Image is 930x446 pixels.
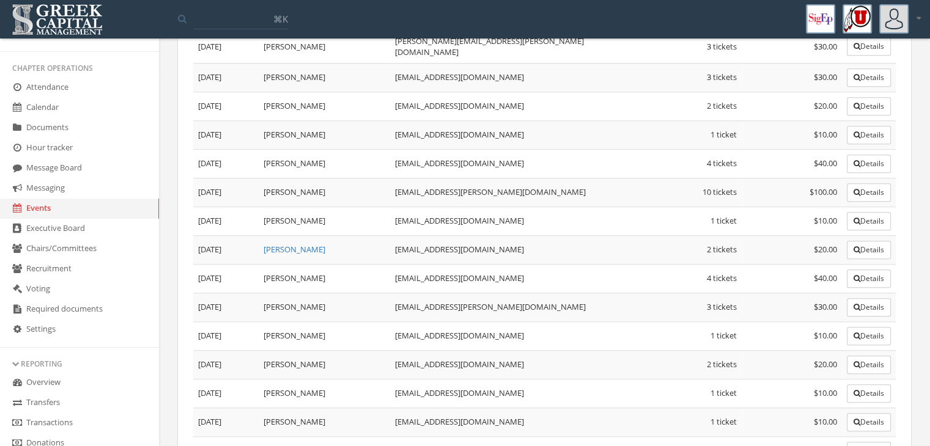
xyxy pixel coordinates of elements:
[259,350,390,379] td: [PERSON_NAME]
[706,301,736,312] span: 3 tickets
[259,120,390,149] td: [PERSON_NAME]
[390,149,613,178] td: [EMAIL_ADDRESS][DOMAIN_NAME]
[390,207,613,235] td: [EMAIL_ADDRESS][DOMAIN_NAME]
[259,149,390,178] td: [PERSON_NAME]
[814,387,837,398] span: $10.00
[814,129,837,140] span: $10.00
[847,183,891,202] button: Details
[706,272,736,283] span: 4 tickets
[847,126,891,144] button: Details
[259,321,390,350] td: [PERSON_NAME]
[814,272,837,283] span: $40.00
[847,155,891,173] button: Details
[390,178,613,207] td: [EMAIL_ADDRESS][PERSON_NAME][DOMAIN_NAME]
[193,379,259,408] td: [DATE]
[193,92,259,120] td: [DATE]
[259,30,390,63] td: [PERSON_NAME]
[847,68,891,87] button: Details
[847,269,891,288] button: Details
[814,359,837,370] span: $20.00
[193,120,259,149] td: [DATE]
[259,379,390,408] td: [PERSON_NAME]
[814,416,837,427] span: $10.00
[12,359,147,369] div: Reporting
[706,100,736,111] span: 2 tickets
[847,37,891,56] button: Details
[814,41,837,52] span: $30.00
[193,178,259,207] td: [DATE]
[259,63,390,92] td: [PERSON_NAME]
[193,321,259,350] td: [DATE]
[390,30,613,63] td: [PERSON_NAME][EMAIL_ADDRESS][PERSON_NAME][DOMAIN_NAME]
[390,63,613,92] td: [EMAIL_ADDRESS][DOMAIN_NAME]
[814,244,837,255] span: $20.00
[193,30,259,63] td: [DATE]
[814,100,837,111] span: $20.00
[193,293,259,321] td: [DATE]
[710,129,736,140] span: 1 ticket
[259,293,390,321] td: [PERSON_NAME]
[710,387,736,398] span: 1 ticket
[847,384,891,403] button: Details
[390,321,613,350] td: [EMAIL_ADDRESS][DOMAIN_NAME]
[390,120,613,149] td: [EMAIL_ADDRESS][DOMAIN_NAME]
[710,215,736,226] span: 1 ticket
[814,71,837,82] span: $30.00
[706,359,736,370] span: 2 tickets
[810,186,837,197] span: $100.00
[193,149,259,178] td: [DATE]
[814,215,837,226] span: $10.00
[193,408,259,436] td: [DATE]
[264,244,325,255] a: [PERSON_NAME]
[706,244,736,255] span: 2 tickets
[390,293,613,321] td: [EMAIL_ADDRESS][PERSON_NAME][DOMAIN_NAME]
[193,207,259,235] td: [DATE]
[847,356,891,374] button: Details
[273,13,288,25] span: ⌘K
[706,41,736,52] span: 3 tickets
[259,207,390,235] td: [PERSON_NAME]
[814,301,837,312] span: $30.00
[390,379,613,408] td: [EMAIL_ADDRESS][DOMAIN_NAME]
[193,350,259,379] td: [DATE]
[259,92,390,120] td: [PERSON_NAME]
[847,241,891,259] button: Details
[390,92,613,120] td: [EMAIL_ADDRESS][DOMAIN_NAME]
[710,330,736,341] span: 1 ticket
[193,235,259,264] td: [DATE]
[710,416,736,427] span: 1 ticket
[259,264,390,293] td: [PERSON_NAME]
[193,63,259,92] td: [DATE]
[390,264,613,293] td: [EMAIL_ADDRESS][DOMAIN_NAME]
[847,97,891,115] button: Details
[390,350,613,379] td: [EMAIL_ADDRESS][DOMAIN_NAME]
[390,235,613,264] td: [EMAIL_ADDRESS][DOMAIN_NAME]
[193,264,259,293] td: [DATE]
[706,158,736,169] span: 4 tickets
[702,186,736,197] span: 10 tickets
[259,408,390,436] td: [PERSON_NAME]
[847,212,891,230] button: Details
[259,178,390,207] td: [PERSON_NAME]
[847,327,891,345] button: Details
[847,413,891,431] button: Details
[847,298,891,316] button: Details
[390,408,613,436] td: [EMAIL_ADDRESS][DOMAIN_NAME]
[814,330,837,341] span: $10.00
[706,71,736,82] span: 3 tickets
[814,158,837,169] span: $40.00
